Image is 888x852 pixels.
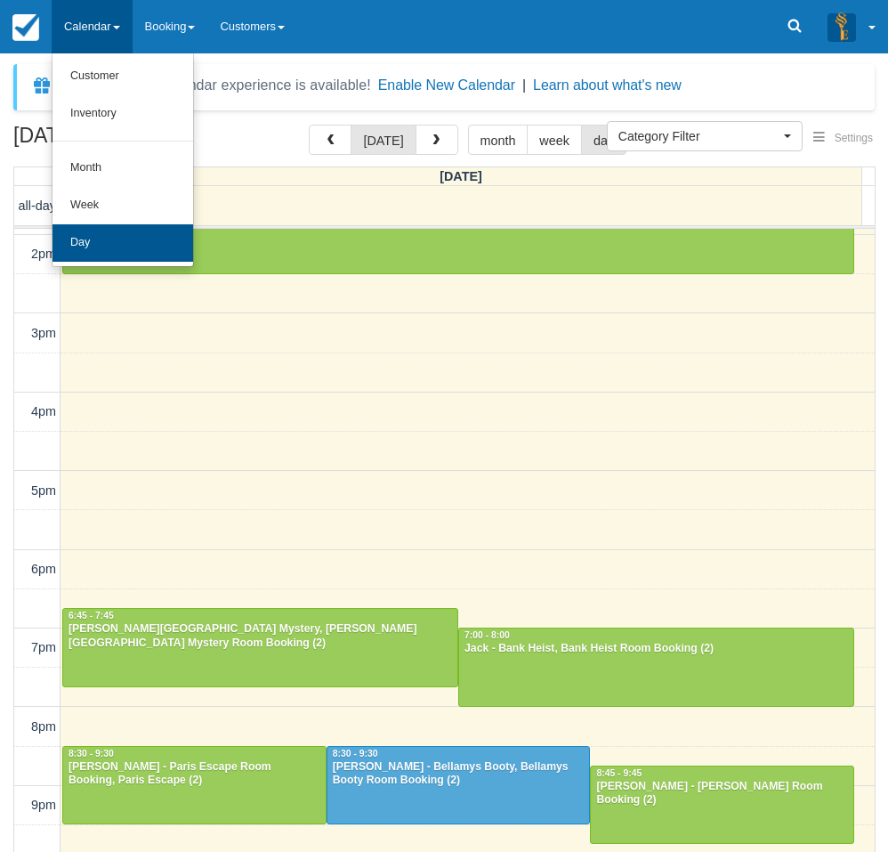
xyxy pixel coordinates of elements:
span: 6:45 - 7:45 [69,611,114,621]
span: all-day [19,199,56,213]
a: Month [52,150,193,187]
span: 9pm [31,798,56,812]
button: Category Filter [607,121,803,151]
div: [PERSON_NAME] - Bellamys Booty, Bellamys Booty Room Booking (2) [332,760,585,789]
button: week [527,125,582,155]
div: [PERSON_NAME] - Paris Escape Room Booking, Paris Escape (2) [68,760,321,789]
span: 8:30 - 9:30 [333,749,378,759]
a: 6:45 - 7:45[PERSON_NAME][GEOGRAPHIC_DATA] Mystery, [PERSON_NAME][GEOGRAPHIC_DATA] Mystery Room Bo... [62,608,458,686]
span: [DATE] [440,169,482,183]
span: Category Filter [618,127,779,145]
button: Settings [803,126,884,151]
button: month [468,125,529,155]
a: Inventory [52,95,193,133]
a: 7:00 - 8:00Jack - Bank Heist, Bank Heist Room Booking (2) [458,628,854,706]
span: Settings [835,132,873,144]
div: [PERSON_NAME][GEOGRAPHIC_DATA] Mystery, [PERSON_NAME][GEOGRAPHIC_DATA] Mystery Room Booking (2) [68,622,453,651]
span: 5pm [31,483,56,498]
span: 7:00 - 8:00 [464,630,510,640]
span: | [522,77,526,93]
span: 8:30 - 9:30 [69,749,114,759]
button: day [581,125,626,155]
img: checkfront-main-nav-mini-logo.png [12,14,39,41]
div: A new Booking Calendar experience is available! [60,75,371,96]
a: 8:30 - 9:30[PERSON_NAME] - Bellamys Booty, Bellamys Booty Room Booking (2) [327,746,591,824]
img: A3 [827,12,856,41]
div: Jack - Bank Heist, Bank Heist Room Booking (2) [464,642,849,656]
span: 3pm [31,326,56,340]
span: 8pm [31,719,56,734]
h2: [DATE] [13,125,238,158]
a: 8:45 - 9:45[PERSON_NAME] - [PERSON_NAME] Room Booking (2) [590,766,854,844]
a: Learn about what's new [533,77,682,93]
span: 2pm [31,247,56,261]
a: Day [52,224,193,262]
div: [PERSON_NAME] - [PERSON_NAME] Room Booking (2) [595,780,849,808]
button: Enable New Calendar [378,77,515,94]
a: Customer [52,58,193,95]
span: 7pm [31,640,56,654]
span: 4pm [31,404,56,418]
span: 6pm [31,562,56,576]
button: [DATE] [351,125,416,155]
a: Week [52,187,193,224]
a: 8:30 - 9:30[PERSON_NAME] - Paris Escape Room Booking, Paris Escape (2) [62,746,327,824]
ul: Calendar [52,53,194,267]
span: 8:45 - 9:45 [596,768,642,778]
